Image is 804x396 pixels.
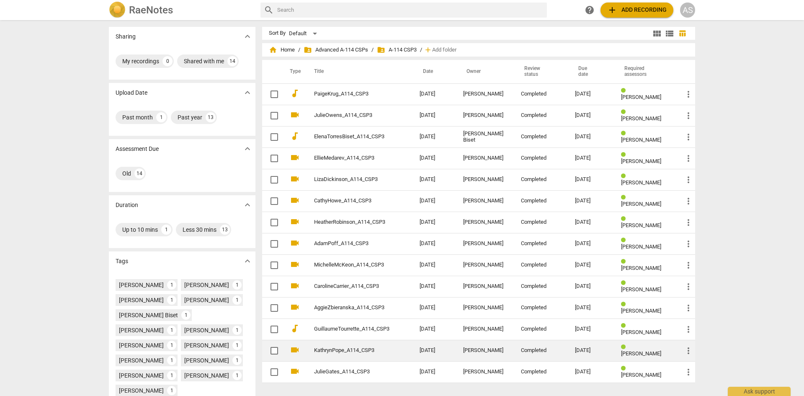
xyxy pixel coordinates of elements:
[184,57,224,65] div: Shared with me
[463,369,508,375] div: [PERSON_NAME]
[109,2,254,18] a: LogoRaeNotes
[413,254,456,276] td: [DATE]
[269,46,277,54] span: home
[621,308,661,314] span: [PERSON_NAME]
[119,356,164,365] div: [PERSON_NAME]
[621,329,661,335] span: [PERSON_NAME]
[413,148,456,169] td: [DATE]
[119,341,164,349] div: [PERSON_NAME]
[290,345,300,355] span: videocam
[575,176,608,183] div: [DATE]
[167,386,176,395] div: 1
[304,46,312,54] span: folder_shared
[290,281,300,291] span: videocam
[463,305,508,311] div: [PERSON_NAME]
[621,365,629,372] span: Review status: completed
[463,155,508,161] div: [PERSON_NAME]
[162,56,173,66] div: 0
[463,131,508,143] div: [PERSON_NAME] Biset
[314,241,389,247] a: AdamPoff_A114_CSP3
[575,347,608,354] div: [DATE]
[413,190,456,212] td: [DATE]
[314,305,389,311] a: AggieZbieranska_A114_CSP3
[290,88,300,98] span: audiotrack
[119,311,178,319] div: [PERSON_NAME] Biset
[413,276,456,297] td: [DATE]
[184,356,229,365] div: [PERSON_NAME]
[463,283,508,290] div: [PERSON_NAME]
[621,216,629,222] span: Review status: completed
[621,237,629,243] span: Review status: completed
[621,115,661,122] span: [PERSON_NAME]
[607,5,617,15] span: add
[683,282,693,292] span: more_vert
[621,350,661,357] span: [PERSON_NAME]
[521,198,562,204] div: Completed
[413,297,456,318] td: [DATE]
[290,174,300,184] span: videocam
[683,239,693,249] span: more_vert
[621,259,629,265] span: Review status: completed
[424,46,432,54] span: add
[678,29,686,37] span: table_chart
[521,241,562,247] div: Completed
[621,301,629,308] span: Review status: completed
[119,281,164,289] div: [PERSON_NAME]
[621,88,629,94] span: Review status: completed
[242,31,253,41] span: expand_more
[413,212,456,233] td: [DATE]
[116,32,136,41] p: Sharing
[521,155,562,161] div: Completed
[184,341,229,349] div: [PERSON_NAME]
[242,88,253,98] span: expand_more
[683,367,693,377] span: more_vert
[621,173,629,179] span: Review status: completed
[413,340,456,361] td: [DATE]
[227,56,237,66] div: 14
[420,47,422,53] span: /
[621,280,629,286] span: Review status: completed
[621,243,661,250] span: [PERSON_NAME]
[621,265,661,271] span: [PERSON_NAME]
[621,158,661,164] span: [PERSON_NAME]
[206,112,216,122] div: 13
[290,366,300,376] span: videocam
[290,238,300,248] span: videocam
[232,280,242,290] div: 1
[456,60,514,83] th: Owner
[314,347,389,354] a: KathrynPope_A114_CSP3
[621,286,661,292] span: [PERSON_NAME]
[683,324,693,334] span: more_vert
[413,233,456,254] td: [DATE]
[521,305,562,311] div: Completed
[289,27,320,40] div: Default
[184,296,229,304] div: [PERSON_NAME]
[304,60,413,83] th: Title
[184,371,229,380] div: [PERSON_NAME]
[683,111,693,121] span: more_vert
[242,200,253,210] span: expand_more
[463,219,508,225] div: [PERSON_NAME]
[521,219,562,225] div: Completed
[119,386,164,395] div: [PERSON_NAME]
[314,112,389,119] a: JulieOwens_A114_CSP3
[683,217,693,228] span: more_vert
[241,142,254,155] button: Show more
[575,283,608,290] div: [DATE]
[314,91,389,97] a: PaigeKrug_A114_CSP3
[167,341,176,350] div: 1
[119,296,164,304] div: [PERSON_NAME]
[521,176,562,183] div: Completed
[521,347,562,354] div: Completed
[413,83,456,105] td: [DATE]
[242,256,253,266] span: expand_more
[600,3,673,18] button: Upload
[621,194,629,201] span: Review status: completed
[314,326,389,332] a: GuillaumeTourrette_A114_CSP3
[575,369,608,375] div: [DATE]
[575,155,608,161] div: [DATE]
[683,303,693,313] span: more_vert
[413,318,456,340] td: [DATE]
[463,241,508,247] div: [PERSON_NAME]
[277,3,544,17] input: Search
